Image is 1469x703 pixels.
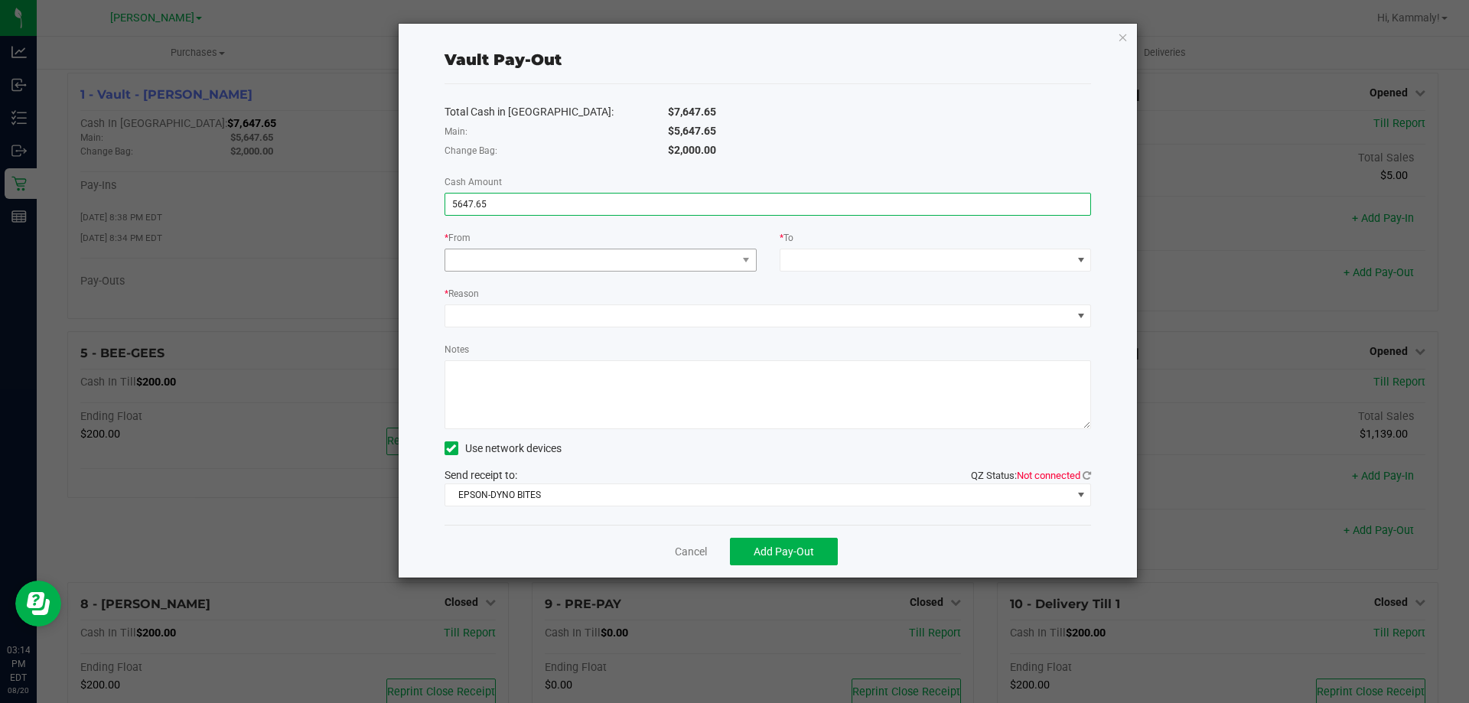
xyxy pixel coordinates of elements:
label: Notes [445,343,469,356]
label: Reason [445,287,479,301]
span: Main: [445,126,467,137]
span: QZ Status: [971,470,1091,481]
span: $2,000.00 [668,144,716,156]
button: Add Pay-Out [730,538,838,565]
a: Cancel [675,544,707,560]
span: Total Cash in [GEOGRAPHIC_DATA]: [445,106,614,118]
span: $5,647.65 [668,125,716,137]
span: Change Bag: [445,145,497,156]
span: Add Pay-Out [754,545,814,558]
iframe: Resource center [15,581,61,627]
span: Not connected [1017,470,1080,481]
span: Cash Amount [445,177,502,187]
label: To [780,231,793,245]
label: From [445,231,471,245]
span: EPSON-DYNO BITES [445,484,1072,506]
div: Vault Pay-Out [445,48,562,71]
span: Send receipt to: [445,469,517,481]
label: Use network devices [445,441,562,457]
span: $7,647.65 [668,106,716,118]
